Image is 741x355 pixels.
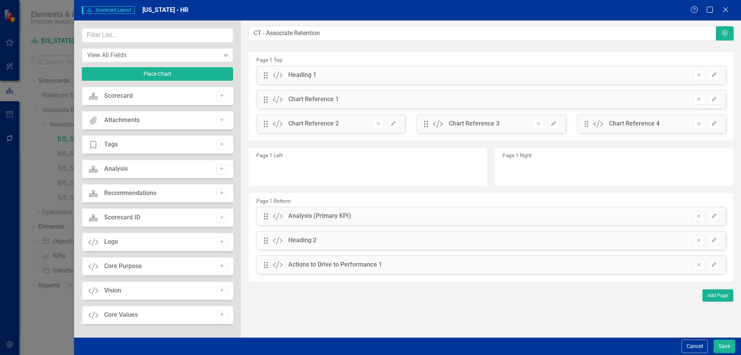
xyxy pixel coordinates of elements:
div: Attachments [104,116,140,125]
div: Recommendations [104,189,156,198]
span: [US_STATE] - HR [142,6,188,14]
button: Add Page [702,289,733,302]
div: Vision [104,286,121,295]
div: Chart Reference 2 [288,119,339,128]
button: Place Chart [82,67,233,81]
div: Heading 1 [288,71,316,80]
div: Core Purpose [104,262,142,271]
div: Chart Reference 1 [288,95,339,104]
div: Chart Reference 3 [449,119,499,128]
div: Heading 2 [288,236,316,245]
div: Analysis [104,165,128,173]
div: Scorecard [104,92,133,100]
small: Page 1 Bottom [256,198,291,204]
button: Cancel [682,340,708,353]
span: Scorecard Layout [82,6,135,14]
div: Logo [104,238,118,246]
input: Layout Name [249,26,717,41]
small: Page 1 Top [256,57,283,63]
div: Chart Reference 4 [609,119,660,128]
div: View All Fields [87,51,220,59]
input: Filter List... [82,28,233,42]
div: Core Values [104,311,138,319]
div: Scorecard ID [104,213,140,222]
div: Analysis (Primary KPI) [288,212,351,221]
small: Page 1 Right [502,152,531,158]
div: Tags [104,140,118,149]
div: Actions to Drive to Performance 1 [288,260,382,269]
small: Page 1 Left [256,152,283,158]
button: Save [714,340,735,353]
